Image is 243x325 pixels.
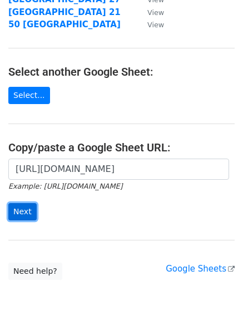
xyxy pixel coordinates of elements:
[147,8,164,17] small: View
[136,19,164,29] a: View
[8,263,62,280] a: Need help?
[8,7,121,17] a: [GEOGRAPHIC_DATA] 21
[8,87,50,104] a: Select...
[8,159,229,180] input: Paste your Google Sheet URL here
[8,141,235,154] h4: Copy/paste a Google Sheet URL:
[187,272,243,325] iframe: Chat Widget
[166,264,235,274] a: Google Sheets
[136,7,164,17] a: View
[147,21,164,29] small: View
[8,19,121,29] a: 50 [GEOGRAPHIC_DATA]
[8,65,235,78] h4: Select another Google Sheet:
[8,203,37,220] input: Next
[8,182,122,190] small: Example: [URL][DOMAIN_NAME]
